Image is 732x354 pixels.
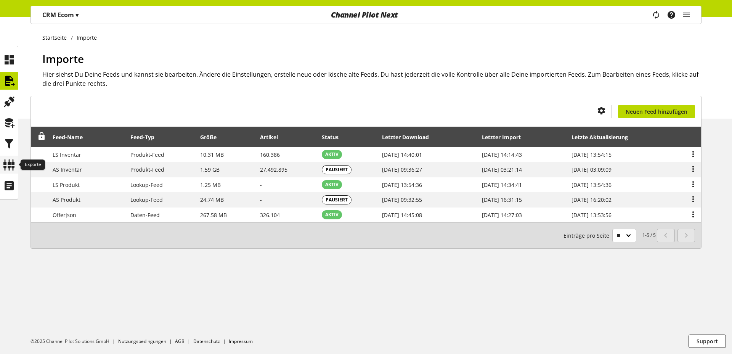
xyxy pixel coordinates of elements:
li: ©2025 Channel Pilot Solutions GmbH [30,338,118,345]
span: Importe [42,51,84,66]
span: Lookup-Feed [130,181,163,188]
a: AGB [175,338,185,344]
span: Daten-Feed [130,211,160,219]
span: - [260,196,262,203]
span: 267.58 MB [200,211,227,219]
div: Feed-Name [53,133,90,141]
span: 24.74 MB [200,196,224,203]
span: 326.104 [260,211,280,219]
span: Support [697,337,718,345]
div: Letzter Import [482,133,528,141]
span: - [260,181,262,188]
span: Entsperren, um Zeilen neu anzuordnen [38,132,46,140]
span: 27.492.895 [260,166,287,173]
span: AKTIV [325,151,339,158]
span: LS Inventar [53,151,81,158]
span: [DATE] 16:31:15 [482,196,522,203]
span: AKTIV [325,181,339,188]
span: [DATE] 14:34:41 [482,181,522,188]
span: Produkt-Feed [130,166,164,173]
span: [DATE] 14:40:01 [382,151,422,158]
a: Datenschutz [193,338,220,344]
span: [DATE] 13:54:15 [571,151,612,158]
a: Neuen Feed hinzufügen [618,105,695,118]
span: AS Inventar [53,166,82,173]
span: Einträge pro Seite [563,232,612,240]
p: CRM Ecom [42,10,79,19]
nav: main navigation [30,6,701,24]
span: 160.386 [260,151,280,158]
button: Support [689,335,726,348]
div: Exporte [21,159,45,170]
span: 1.59 GB [200,166,220,173]
h2: Hier siehst Du Deine Feeds und kannst sie bearbeiten. Ändere die Einstellungen, erstelle neue ode... [42,70,701,88]
div: Letzte Aktualisierung [571,133,636,141]
span: [DATE] 14:27:03 [482,211,522,219]
span: Offerjson [53,211,76,219]
span: 1.25 MB [200,181,221,188]
span: ▾ [75,11,79,19]
span: AS Produkt [53,196,80,203]
div: Feed-Typ [130,133,162,141]
span: [DATE] 16:20:02 [571,196,612,203]
span: [DATE] 09:32:55 [382,196,422,203]
span: Neuen Feed hinzufügen [626,108,687,116]
span: PAUSIERT [326,196,348,203]
span: 10.31 MB [200,151,224,158]
span: [DATE] 13:53:56 [571,211,612,219]
div: Status [322,133,346,141]
div: Artikel [260,133,286,141]
span: [DATE] 03:09:09 [571,166,612,173]
a: Startseite [42,34,71,42]
span: LS Produkt [53,181,80,188]
span: PAUSIERT [326,166,348,173]
span: [DATE] 03:21:14 [482,166,522,173]
a: Nutzungsbedingungen [118,338,166,344]
span: [DATE] 14:14:43 [482,151,522,158]
span: Lookup-Feed [130,196,163,203]
div: Entsperren, um Zeilen neu anzuordnen [35,132,46,142]
span: [DATE] 13:54:36 [571,181,612,188]
a: Impressum [229,338,253,344]
div: Letzter Download [382,133,437,141]
span: [DATE] 13:54:36 [382,181,422,188]
span: Produkt-Feed [130,151,164,158]
div: Größe [200,133,224,141]
span: AKTIV [325,211,339,218]
small: 1-5 / 5 [563,229,656,242]
span: [DATE] 14:45:08 [382,211,422,219]
span: [DATE] 09:36:27 [382,166,422,173]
